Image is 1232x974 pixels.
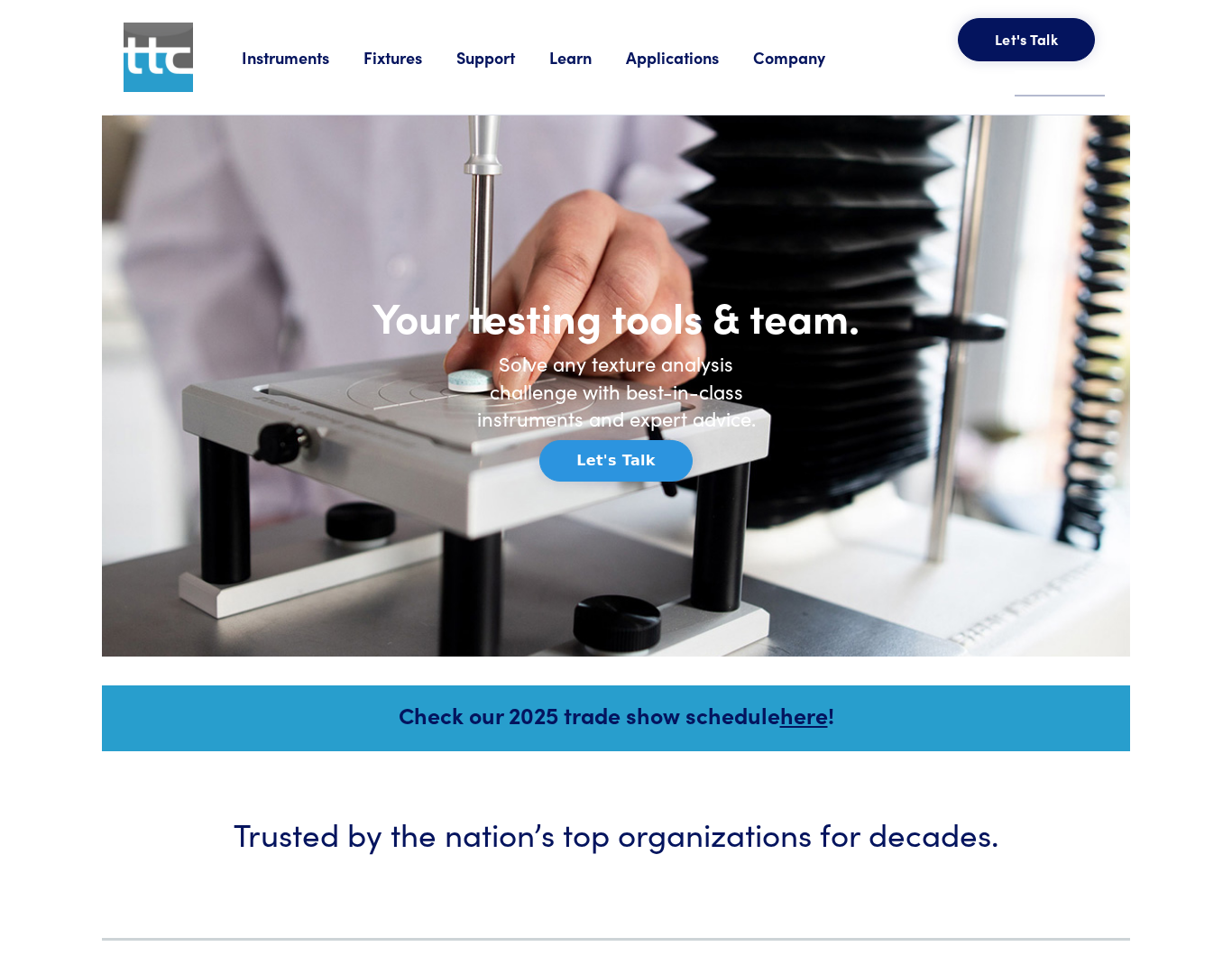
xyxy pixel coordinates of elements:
h6: Solve any texture analysis challenge with best-in-class instruments and expert advice. [463,350,769,433]
button: Let's Talk [958,18,1095,61]
a: Instruments [242,46,363,69]
h5: Check our 2025 trade show schedule ! [126,699,1106,730]
a: Learn [549,46,626,69]
a: Fixtures [363,46,456,69]
img: ttc_logo_1x1_v1.0.png [124,23,193,92]
a: Applications [626,46,753,69]
h1: Your testing tools & team. [309,290,923,343]
a: Trusted by the nation’s top organizations for decades. [113,751,1119,941]
button: Let's Talk [539,440,692,482]
h3: Trusted by the nation’s top organizations for decades. [156,811,1076,855]
a: Support [456,46,549,69]
a: Company [753,46,860,69]
a: here [780,699,828,730]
